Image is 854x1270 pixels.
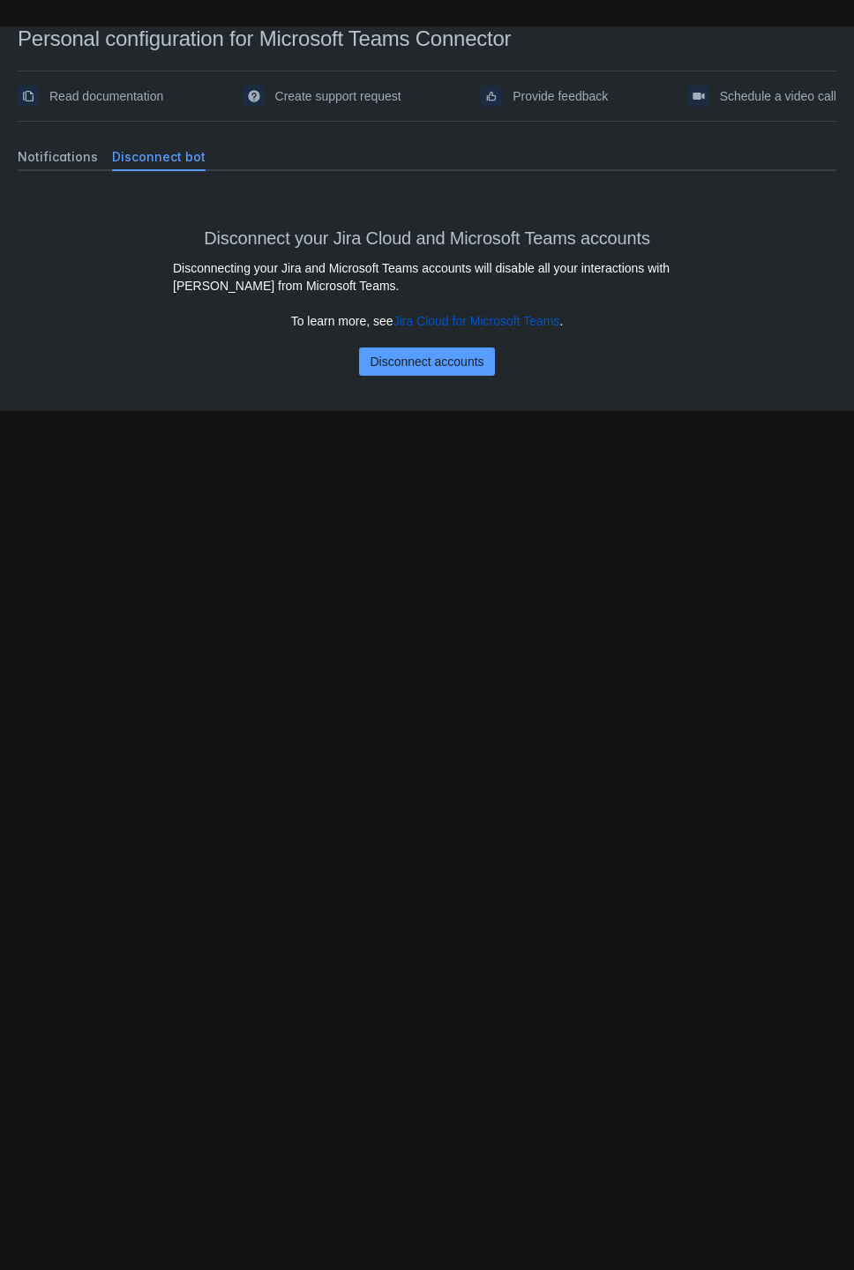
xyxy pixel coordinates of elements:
span: Disconnect bot [112,148,206,166]
a: Create support request [243,82,401,110]
a: Schedule a video call [688,82,836,110]
a: Read documentation [18,82,163,110]
span: feedback [484,89,498,103]
span: documentation [21,89,35,103]
span: Disconnect accounts [370,347,483,376]
span: videoCall [692,89,706,103]
span: Create support request [275,82,401,110]
p: Disconnecting your Jira and Microsoft Teams accounts will disable all your interactions with [PER... [173,259,681,295]
p: To learn more, see . [180,312,674,330]
a: Jira Cloud for Microsoft Teams [393,314,560,328]
a: Provide feedback [481,82,608,110]
span: Schedule a video call [720,82,836,110]
span: Read documentation [49,82,163,110]
span: Provide feedback [513,82,608,110]
span: support [247,89,261,103]
div: Personal configuration for Microsoft Teams Connector [18,26,836,51]
span: Notifications [18,148,98,166]
h3: Disconnect your Jira Cloud and Microsoft Teams accounts [162,228,692,249]
button: Disconnect accounts [359,347,494,376]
